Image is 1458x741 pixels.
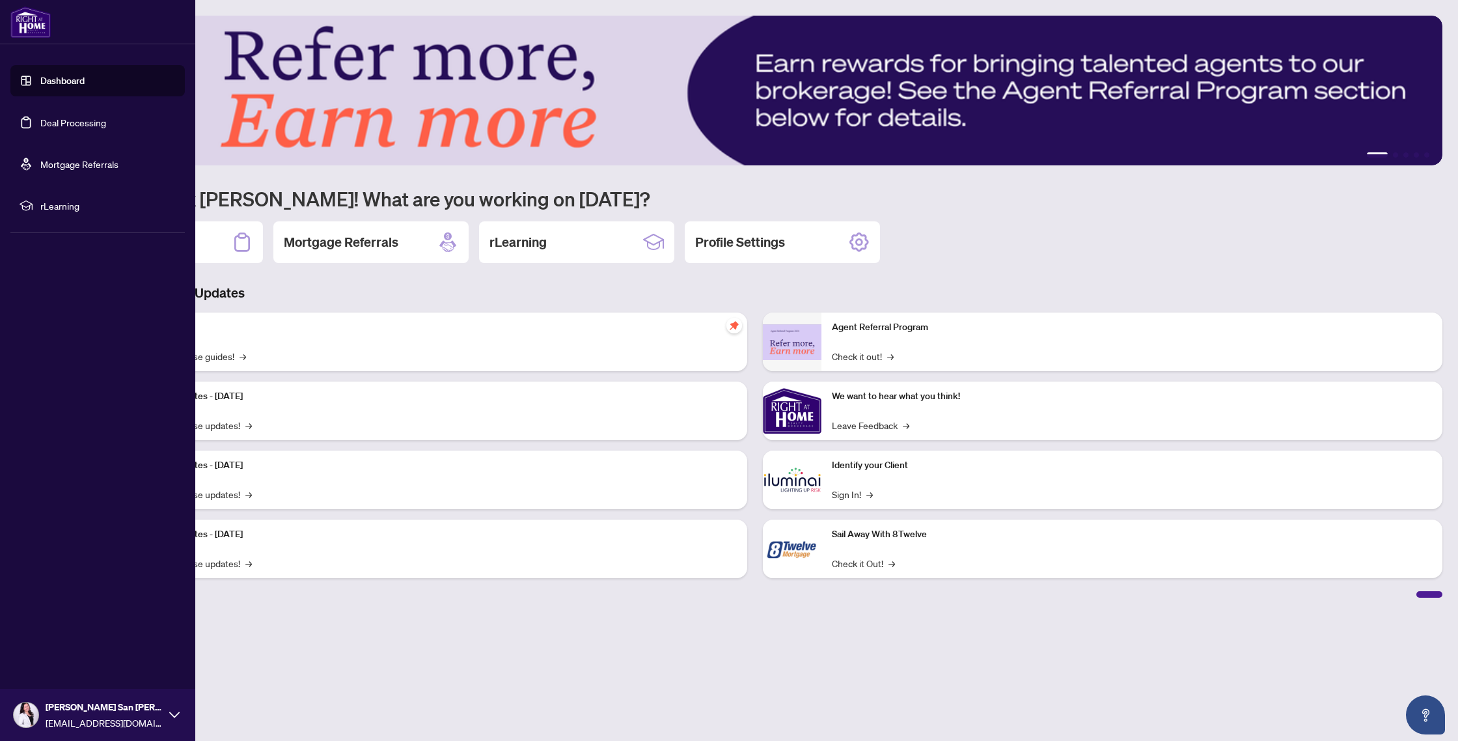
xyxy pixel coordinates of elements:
[137,320,737,335] p: Self-Help
[763,382,821,440] img: We want to hear what you think!
[832,556,895,570] a: Check it Out!→
[832,349,894,363] a: Check it out!→
[1424,152,1429,158] button: 5
[887,349,894,363] span: →
[695,233,785,251] h2: Profile Settings
[46,700,163,714] span: [PERSON_NAME] San [PERSON_NAME]
[137,527,737,542] p: Platform Updates - [DATE]
[40,158,118,170] a: Mortgage Referrals
[40,117,106,128] a: Deal Processing
[1414,152,1419,158] button: 4
[1393,152,1398,158] button: 2
[832,418,909,432] a: Leave Feedback→
[137,458,737,473] p: Platform Updates - [DATE]
[1403,152,1409,158] button: 3
[832,458,1432,473] p: Identify your Client
[137,389,737,404] p: Platform Updates - [DATE]
[726,318,742,333] span: pushpin
[832,527,1432,542] p: Sail Away With 8Twelve
[240,349,246,363] span: →
[40,75,85,87] a: Dashboard
[1406,695,1445,734] button: Open asap
[763,520,821,578] img: Sail Away With 8Twelve
[763,451,821,509] img: Identify your Client
[763,324,821,360] img: Agent Referral Program
[46,716,163,730] span: [EMAIL_ADDRESS][DOMAIN_NAME]
[832,487,873,501] a: Sign In!→
[245,487,252,501] span: →
[14,703,38,727] img: Profile Icon
[245,556,252,570] span: →
[832,320,1432,335] p: Agent Referral Program
[1367,152,1388,158] button: 1
[888,556,895,570] span: →
[489,233,547,251] h2: rLearning
[68,284,1442,302] h3: Brokerage & Industry Updates
[245,418,252,432] span: →
[68,16,1442,165] img: Slide 0
[40,199,176,213] span: rLearning
[832,389,1432,404] p: We want to hear what you think!
[903,418,909,432] span: →
[284,233,398,251] h2: Mortgage Referrals
[866,487,873,501] span: →
[68,186,1442,211] h1: Welcome back [PERSON_NAME]! What are you working on [DATE]?
[10,7,51,38] img: logo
